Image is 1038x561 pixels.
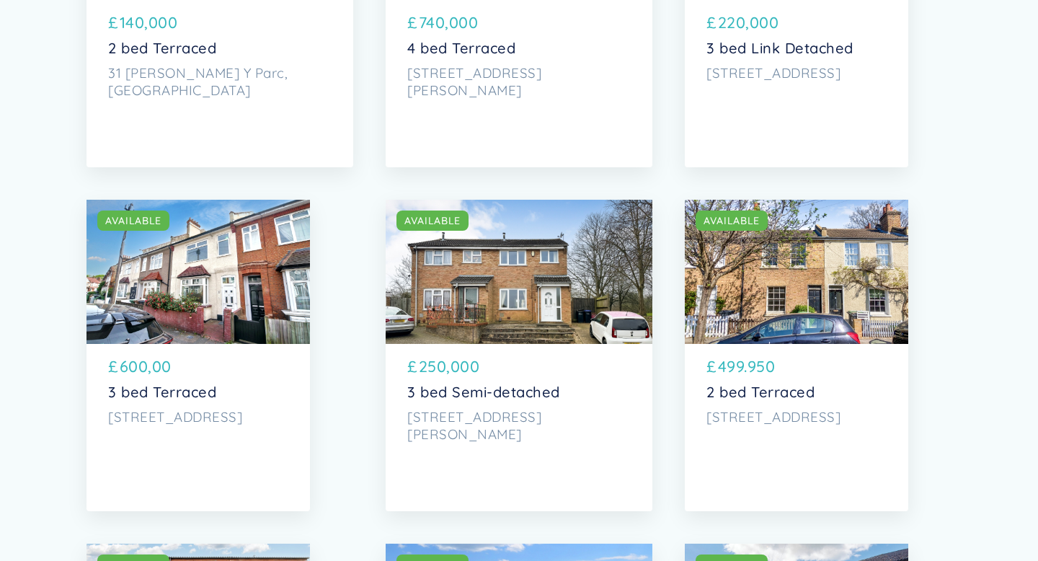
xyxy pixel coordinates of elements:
[407,408,631,443] p: [STREET_ADDRESS][PERSON_NAME]
[706,384,887,401] p: 2 bed Terraced
[407,64,631,100] p: [STREET_ADDRESS][PERSON_NAME]
[706,408,887,425] p: [STREET_ADDRESS]
[404,213,461,228] div: AVAILABLE
[706,64,887,81] p: [STREET_ADDRESS]
[108,64,332,100] p: 31 [PERSON_NAME] Y Parc, [GEOGRAPHIC_DATA]
[108,408,288,425] p: [STREET_ADDRESS]
[120,355,172,378] p: 600,00
[704,213,760,228] div: AVAILABLE
[407,355,417,378] p: £
[718,355,776,378] p: 499.950
[86,200,310,511] a: AVAILABLE£600,003 bed Terraced[STREET_ADDRESS]
[386,200,652,511] a: AVAILABLE£250,0003 bed Semi-detached[STREET_ADDRESS][PERSON_NAME]
[105,213,161,228] div: AVAILABLE
[685,200,908,511] a: AVAILABLE£499.9502 bed Terraced[STREET_ADDRESS]
[706,355,717,378] p: £
[108,384,288,401] p: 3 bed Terraced
[419,355,480,378] p: 250,000
[108,355,118,378] p: £
[407,384,631,401] p: 3 bed Semi-detached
